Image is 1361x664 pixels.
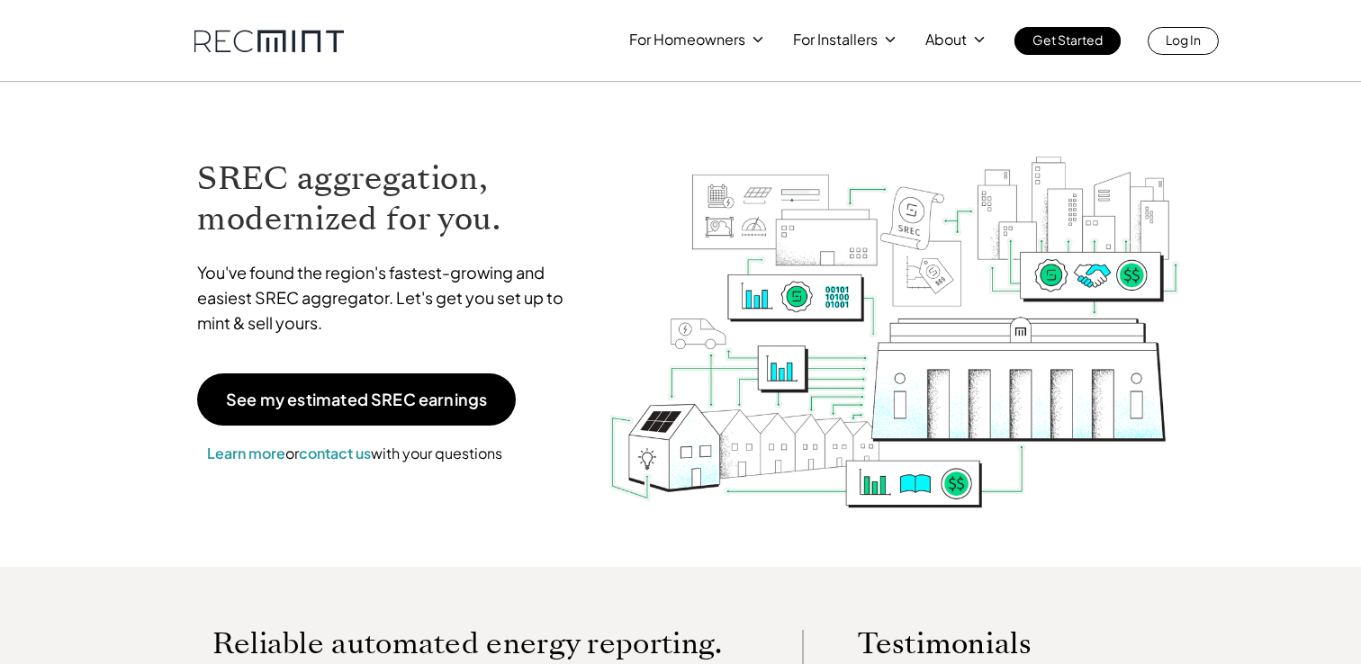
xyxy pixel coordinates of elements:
[212,630,749,657] p: Reliable automated energy reporting.
[925,27,967,52] p: About
[629,27,745,52] p: For Homeowners
[197,373,516,426] a: See my estimated SREC earnings
[299,444,371,462] a: contact us
[608,109,1182,513] img: RECmint value cycle
[197,442,512,465] p: or with your questions
[1148,27,1219,55] a: Log In
[1032,27,1103,52] p: Get Started
[793,27,878,52] p: For Installers
[1166,27,1201,52] p: Log In
[197,158,581,239] h1: SREC aggregation, modernized for you.
[1014,27,1121,55] a: Get Started
[858,630,1126,657] p: Testimonials
[207,444,285,462] a: Learn more
[197,260,581,336] p: You've found the region's fastest-growing and easiest SREC aggregator. Let's get you set up to mi...
[226,391,487,408] p: See my estimated SREC earnings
